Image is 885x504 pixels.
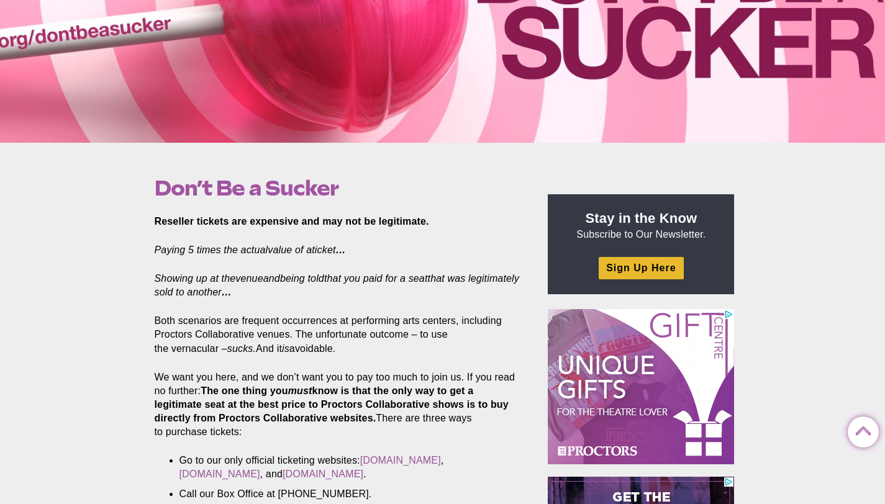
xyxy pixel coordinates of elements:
[586,210,697,226] strong: Stay in the Know
[548,309,734,464] iframe: Advertisement
[268,245,312,255] em: value of a
[263,273,280,284] em: and
[155,273,236,284] em: Showing up at the
[312,245,335,255] em: ticket
[283,469,363,479] a: [DOMAIN_NAME]
[599,257,683,279] a: Sign Up Here
[155,245,268,255] em: Paying 5 times the actual
[179,469,260,479] a: [DOMAIN_NAME]
[336,245,346,255] em: …
[222,287,232,297] em: …
[288,385,312,396] em: must
[179,487,501,501] li: Call our Box Office at [PHONE_NUMBER].
[282,343,289,354] em: is
[848,417,873,442] a: Back to Top
[155,273,519,297] em: that was legitimately sold to another
[280,273,324,284] em: being told
[235,273,263,284] em: venue
[324,273,428,284] em: that you paid for a seat
[563,209,719,241] p: Subscribe to Our Newsletter.
[155,216,429,227] strong: Reseller tickets are expensive and may not be legitimate.
[360,455,441,466] a: [DOMAIN_NAME]
[155,314,520,355] p: Both scenarios are frequent occurrences at performing arts centers, including Proctors Collaborat...
[179,454,501,481] li: Go to our only official ticketing websites: , , and .
[155,385,509,423] strong: The one thing you know is that the only way to get a legitimate seat at the best price to Proctor...
[155,371,520,439] p: We want you here, and we don’t want you to pay too much to join us. If you read no further: There...
[227,343,256,354] em: sucks.
[155,176,520,200] h1: Don’t Be a Sucker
